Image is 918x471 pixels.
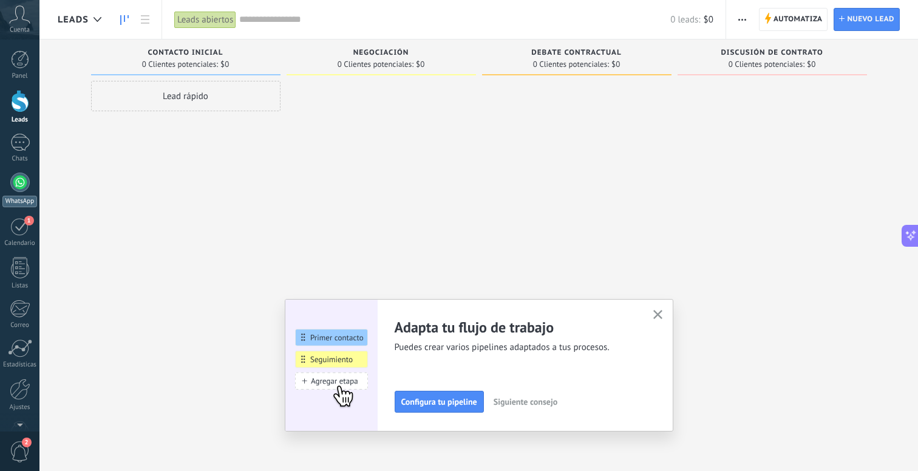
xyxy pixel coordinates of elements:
span: Discusión de contrato [721,49,823,57]
div: Estadísticas [2,361,38,369]
span: Configura tu pipeline [401,397,477,406]
a: Automatiza [759,8,828,31]
span: 0 leads: [670,14,700,26]
div: WhatsApp [2,196,37,207]
div: Correo [2,321,38,329]
button: Configura tu pipeline [395,391,484,413]
button: Más [733,8,751,31]
div: Contacto inicial [97,49,274,59]
span: 2 [22,438,32,447]
div: Listas [2,282,38,290]
span: Contacto inicial [148,49,223,57]
span: Leads [58,14,89,26]
span: Siguiente consejo [494,397,557,406]
div: Lead rápido [91,81,280,111]
span: 1 [24,216,34,225]
span: $0 [416,61,424,68]
div: Chats [2,155,38,163]
div: Leads abiertos [174,11,236,29]
div: Ajustes [2,404,38,411]
span: $0 [807,61,815,68]
span: 0 Clientes potenciales: [142,61,218,68]
span: Nuevo lead [847,9,894,30]
span: 0 Clientes potenciales: [338,61,413,68]
div: Panel [2,72,38,80]
a: Nuevo lead [834,8,900,31]
h2: Adapta tu flujo de trabajo [395,318,639,337]
a: Leads [114,8,135,32]
span: $0 [704,14,713,26]
span: $0 [611,61,620,68]
a: Lista [135,8,155,32]
span: 0 Clientes potenciales: [729,61,804,68]
div: Debate contractual [488,49,665,59]
span: Cuenta [10,26,30,34]
button: Siguiente consejo [488,393,563,411]
div: Calendario [2,239,38,247]
span: Debate contractual [531,49,621,57]
span: Automatiza [773,9,823,30]
div: Negociación [293,49,470,59]
span: Puedes crear varios pipelines adaptados a tus procesos. [395,342,639,354]
div: Discusión de contrato [684,49,861,59]
div: Leads [2,116,38,124]
span: Negociación [353,49,409,57]
span: $0 [220,61,229,68]
span: 0 Clientes potenciales: [533,61,609,68]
